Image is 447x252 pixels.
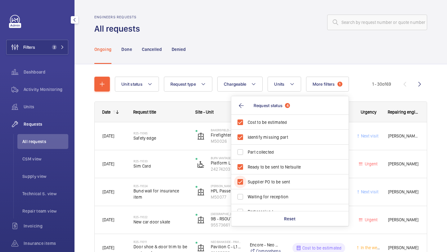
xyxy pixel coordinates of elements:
[133,215,187,219] h2: R25-11022
[211,138,242,144] p: M50026
[94,15,144,19] h2: Engineers requests
[337,82,342,87] span: 1
[268,77,301,92] button: Units
[285,103,290,108] span: 4
[388,244,419,251] span: [PERSON_NAME]
[22,191,68,197] span: Technical S. view
[133,135,187,141] span: Safety edge
[231,96,349,115] button: Request status4
[274,82,284,87] span: Units
[388,216,419,223] span: [PERSON_NAME]
[388,133,419,140] span: [PERSON_NAME] [PERSON_NAME]
[306,77,349,92] button: More filters1
[22,208,68,214] span: Repair team view
[94,46,111,52] p: Ongoing
[22,156,68,162] span: CSM view
[327,15,427,30] input: Search by request number or quote number
[102,110,111,115] div: Date
[382,82,386,87] span: of
[133,184,187,188] h2: R25-11024
[102,217,114,222] span: [DATE]
[24,69,68,75] span: Dashboard
[248,164,333,170] span: Ready to be sent to Netsuite
[24,104,68,110] span: Units
[211,128,242,132] p: Bakersfield - High Risk Building
[211,160,242,166] p: Platform Lift
[197,244,205,252] img: elevator.svg
[211,240,242,244] p: Neo Bankside - Pavilion C
[24,121,68,127] span: Requests
[217,77,263,92] button: Chargeable
[52,45,57,50] span: 2
[254,103,283,108] span: Request status
[197,133,205,140] img: elevator.svg
[164,77,212,92] button: Request type
[170,82,196,87] span: Request type
[248,194,333,200] span: Waiting for reception
[22,173,68,179] span: Supply view
[23,44,35,50] span: Filters
[388,188,419,196] span: [PERSON_NAME]
[22,138,68,145] span: All requests
[197,160,205,168] img: platform_lift.svg
[197,216,205,224] img: elevator.svg
[363,161,377,166] span: Urgent
[172,46,186,52] p: Denied
[102,133,114,138] span: [DATE]
[248,209,333,215] span: Part received
[195,110,214,115] span: Site - Unit
[211,212,242,216] p: [GEOGRAPHIC_DATA]
[24,86,68,92] span: Activity Monitoring
[133,188,187,200] span: Bund wall for insurance item
[211,222,242,228] p: 95573661
[121,82,142,87] span: Unit status
[24,240,68,246] span: Insurance items
[211,188,242,194] p: HPL Passenger Lift
[211,166,242,172] p: 24274203
[313,82,335,87] span: More filters
[102,245,114,250] span: [DATE]
[133,131,187,135] h2: R25-11065
[284,216,296,222] p: Reset
[133,163,187,169] span: Sim Card
[372,82,391,86] span: 1 - 30 69
[133,240,187,244] h2: R25-11011
[211,244,242,250] p: Pavilion C - L1 North FF - 299809014
[359,245,382,250] span: In the week
[211,132,242,138] p: Firefighters - EPL Passenger Lift No 1
[211,216,242,222] p: 9B - RSOUTH (MRL)
[102,189,114,194] span: [DATE]
[360,133,378,138] span: Next visit
[121,46,132,52] p: Done
[302,245,342,251] p: Cost to be estimated
[388,110,419,115] span: Repairing engineer
[248,149,333,155] span: Part collected
[248,179,333,185] span: Supplier PO to be sent
[102,161,114,166] span: [DATE]
[363,217,377,222] span: Urgent
[115,77,159,92] button: Unit status
[95,122,427,150] div: Press SPACE to select this row.
[224,82,246,87] span: Chargeable
[142,46,162,52] p: Cancelled
[133,110,156,115] span: Request title
[388,160,419,168] span: [PERSON_NAME]
[361,110,377,115] span: Urgency
[360,189,378,194] span: Next visit
[133,219,187,225] span: New car door skate
[211,156,242,160] p: BUPA Vantage Park Avon
[6,40,68,55] button: Filters2
[24,223,68,229] span: Invoicing
[248,134,333,140] span: Identify missing part
[94,23,144,34] h1: All requests
[133,159,187,163] h2: R25-11033
[211,184,242,188] p: [PERSON_NAME] House
[211,194,242,200] p: M50077
[248,119,333,125] span: Cost to be estimated
[250,242,281,248] p: Encore - Neo Bankside
[197,188,205,196] img: elevator.svg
